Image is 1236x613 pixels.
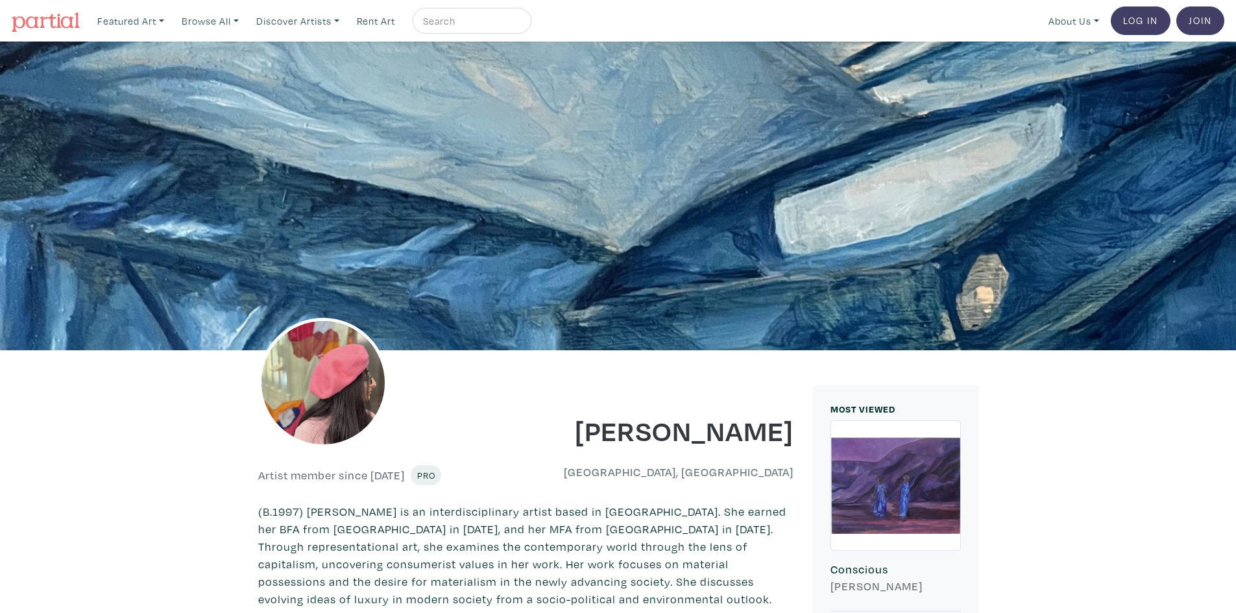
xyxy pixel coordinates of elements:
[1111,6,1170,35] a: Log In
[535,465,794,479] h6: [GEOGRAPHIC_DATA], [GEOGRAPHIC_DATA]
[351,8,401,34] a: Rent Art
[830,579,961,594] h6: [PERSON_NAME]
[417,469,435,481] span: Pro
[830,420,961,612] a: Conscious [PERSON_NAME]
[250,8,345,34] a: Discover Artists
[535,413,794,448] h1: [PERSON_NAME]
[830,562,961,577] h6: Conscious
[258,318,388,448] img: phpThumb.php
[176,8,245,34] a: Browse All
[422,13,519,29] input: Search
[1176,6,1224,35] a: Join
[91,8,170,34] a: Featured Art
[258,468,405,483] h6: Artist member since [DATE]
[830,403,895,415] small: MOST VIEWED
[1043,8,1105,34] a: About Us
